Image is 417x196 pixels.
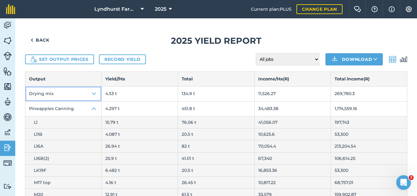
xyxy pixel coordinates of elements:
[178,152,254,164] td: 41.01 t
[34,156,49,161] span: L16B(2)
[34,131,42,137] span: L11B
[254,165,331,176] td: 16,853.36
[102,128,178,140] td: 4.087 t
[396,175,411,190] iframe: Intercom live chat
[354,6,361,12] img: Two speech bubbles overlapping with the left bubble in the forefront
[331,86,407,101] td: 269,780.3
[254,140,331,152] td: 70,054.4
[405,6,412,12] img: A cog icon
[331,56,338,63] img: Download icon
[102,116,178,128] td: 15.79 t
[331,128,407,140] td: 53,300
[389,56,396,63] img: svg+xml;base64,PD94bWwgdmVyc2lvbj0iMS4wIiBlbmNvZGluZz0idXRmLTgiPz4KPCEtLSBHZW5lcmF0b3I6IEFkb2JlIE...
[3,36,12,45] img: svg+xml;base64,PHN2ZyB4bWxucz0iaHR0cDovL3d3dy53My5vcmcvMjAwMC9zdmciIHdpZHRoPSI1NiIgaGVpZ2h0PSI2MC...
[331,140,407,152] td: 213,204.54
[3,143,12,152] img: svg+xml;base64,PD94bWwgdmVyc2lvbj0iMS4wIiBlbmNvZGluZz0idXRmLTgiPz4KPCEtLSBHZW5lcmF0b3I6IEFkb2JlIE...
[3,97,12,106] img: svg+xml;base64,PD94bWwgdmVyc2lvbj0iMS4wIiBlbmNvZGluZz0idXRmLTgiPz4KPCEtLSBHZW5lcmF0b3I6IEFkb2JlIE...
[155,6,166,13] span: 2025
[34,120,38,125] span: L1
[3,82,12,91] img: svg+xml;base64,PHN2ZyB4bWxucz0iaHR0cDovL3d3dy53My5vcmcvMjAwMC9zdmciIHdpZHRoPSI1NiIgaGVpZ2h0PSI2MC...
[102,176,178,188] td: 4.16 t
[400,56,407,63] img: svg+xml;base64,PD94bWwgdmVyc2lvbj0iMS4wIiBlbmNvZGluZz0idXRmLTgiPz4KPCEtLSBHZW5lcmF0b3I6IEFkb2JlIE...
[296,4,343,14] a: Change plan
[389,6,395,13] img: svg+xml;base64,PHN2ZyB4bWxucz0iaHR0cDovL3d3dy53My5vcmcvMjAwMC9zdmciIHdpZHRoPSIxNyIgaGVpZ2h0PSIxNy...
[102,72,178,86] th: Yield/ / Ha
[325,53,383,65] button: Download
[25,34,407,48] h1: 2025 Yield report
[331,101,407,116] td: 1,174,559.16
[25,87,101,101] button: Drying mix
[3,128,12,137] img: svg+xml;base64,PD94bWwgdmVyc2lvbj0iMS4wIiBlbmNvZGluZz0idXRmLTgiPz4KPCEtLSBHZW5lcmF0b3I6IEFkb2JlIE...
[178,72,254,86] th: Total
[25,72,102,86] th: Output
[3,21,12,30] img: svg+xml;base64,PD94bWwgdmVyc2lvbj0iMS4wIiBlbmNvZGluZz0idXRmLTgiPz4KPCEtLSBHZW5lcmF0b3I6IEFkb2JlIE...
[3,159,12,167] img: svg+xml;base64,PD94bWwgdmVyc2lvbj0iMS4wIiBlbmNvZGluZz0idXRmLTgiPz4KPCEtLSBHZW5lcmF0b3I6IEFkb2JlIE...
[31,36,33,44] img: svg+xml;base64,PHN2ZyB4bWxucz0iaHR0cDovL3d3dy53My5vcmcvMjAwMC9zdmciIHdpZHRoPSI5IiBoZWlnaHQ9IjI0Ii...
[3,183,12,189] img: svg+xml;base64,PD94bWwgdmVyc2lvbj0iMS4wIiBlbmNvZGluZz0idXRmLTgiPz4KPCEtLSBHZW5lcmF0b3I6IEFkb2JlIE...
[254,116,331,128] td: 41,056.07
[102,165,178,176] td: 6.482 t
[102,86,178,101] td: 4.53 t
[331,152,407,164] td: 106,614.25
[3,67,12,76] img: svg+xml;base64,PHN2ZyB4bWxucz0iaHR0cDovL3d3dy53My5vcmcvMjAwMC9zdmciIHdpZHRoPSI1NiIgaGVpZ2h0PSI2MC...
[254,176,331,188] td: 10,817.22
[331,116,407,128] td: 197,743
[90,90,98,98] img: Icon representing open state
[331,72,407,86] th: Total income ( R )
[254,152,331,164] td: 67,340
[25,54,94,64] button: Set output prices
[102,152,178,164] td: 25.9 t
[94,6,138,13] span: Lyndhurst Farming
[178,140,254,152] td: 82 t
[371,6,378,12] img: A question mark icon
[331,165,407,176] td: 53,300
[254,101,331,116] td: 34,483.38
[178,176,254,188] td: 26.45 t
[178,86,254,101] td: 134.9 t
[99,54,146,64] a: Record yield
[254,86,331,101] td: 11,526.27
[102,140,178,152] td: 26.94 t
[90,105,98,113] img: Icon representing open state
[3,113,12,122] img: svg+xml;base64,PD94bWwgdmVyc2lvbj0iMS4wIiBlbmNvZGluZz0idXRmLTgiPz4KPCEtLSBHZW5lcmF0b3I6IEFkb2JlIE...
[31,56,37,62] img: Icon showing money bag and coins
[178,128,254,140] td: 20.5 t
[25,102,101,116] button: Pineapples Canning
[34,180,51,185] span: M17 top
[331,176,407,188] td: 68,757.01
[409,175,414,180] span: 3
[102,101,178,116] td: 4.297 t
[25,34,55,46] a: Back
[3,52,12,60] img: svg+xml;base64,PD94bWwgdmVyc2lvbj0iMS4wIiBlbmNvZGluZz0idXRmLTgiPz4KPCEtLSBHZW5lcmF0b3I6IEFkb2JlIE...
[34,168,46,173] span: LK19F
[6,4,15,14] img: fieldmargin Logo
[178,101,254,116] td: 451.8 t
[254,72,331,86] th: Income / Ha ( R )
[254,128,331,140] td: 10,625.6
[178,116,254,128] td: 76.06 t
[251,6,292,13] span: Current plan : PLUS
[34,143,43,149] span: L16A
[178,165,254,176] td: 20.5 t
